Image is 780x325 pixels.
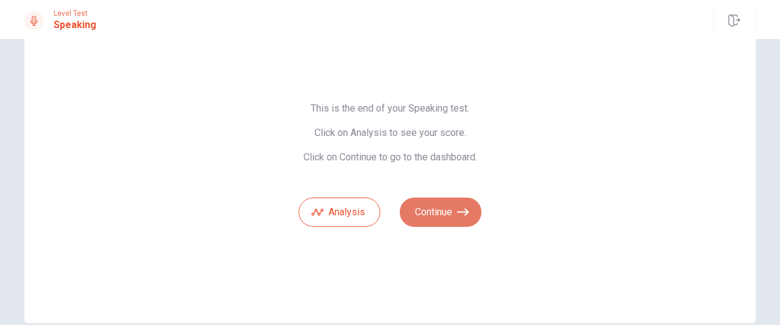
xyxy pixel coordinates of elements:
[299,198,380,227] button: Analysis
[54,9,96,18] span: Level Test
[400,198,481,227] button: Continue
[299,102,481,163] span: This is the end of your Speaking test. Click on Analysis to see your score. Click on Continue to ...
[54,18,96,32] h1: Speaking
